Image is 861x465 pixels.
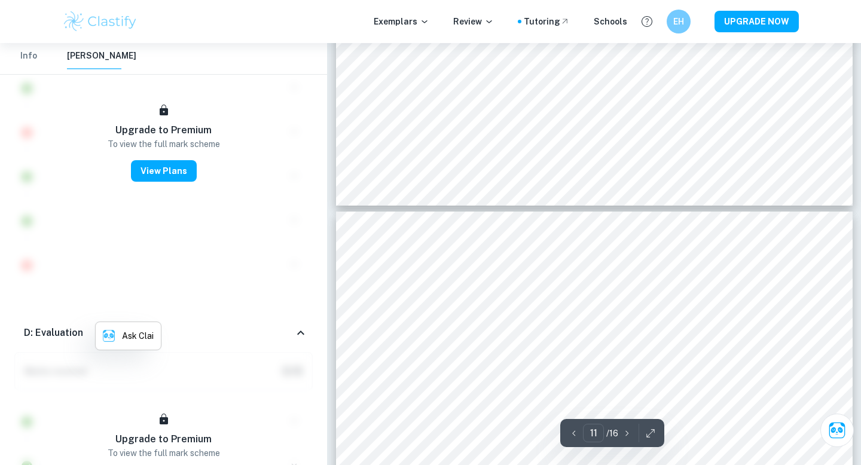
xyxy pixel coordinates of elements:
[524,15,570,28] a: Tutoring
[374,15,429,28] p: Exemplars
[14,314,313,352] div: D: Evaluation
[24,326,83,340] h6: D: Evaluation
[122,329,154,342] p: Ask Clai
[594,15,627,28] a: Schools
[108,446,220,460] p: To view the full mark scheme
[115,432,212,446] h6: Upgrade to Premium
[820,414,854,447] button: Ask Clai
[62,10,138,33] img: Clastify logo
[637,11,657,32] button: Help and Feedback
[667,10,691,33] button: EH
[67,43,136,69] button: [PERSON_NAME]
[453,15,494,28] p: Review
[606,427,618,440] p: / 16
[131,160,197,182] button: View Plans
[115,123,212,137] h6: Upgrade to Premium
[108,137,220,151] p: To view the full mark scheme
[96,322,161,350] button: Ask Clai
[14,43,43,69] button: Info
[715,11,799,32] button: UPGRADE NOW
[103,330,115,342] img: clai.png
[672,15,686,28] h6: EH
